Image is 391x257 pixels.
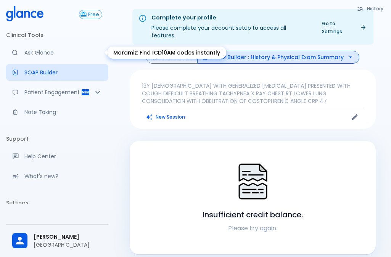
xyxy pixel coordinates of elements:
img: Search Not Found [234,162,272,201]
p: Patient Engagement [24,88,81,96]
li: Settings [6,194,108,212]
a: Go to Settings [317,18,370,37]
a: Click to view or change your subscription [79,10,108,19]
div: Complete your profile [151,14,311,22]
div: Patient Reports & Referrals [6,84,108,101]
p: 13Y [DEMOGRAPHIC_DATA] WITH GENERALIZED [MEDICAL_DATA] PRESENTED WITH COUGH DIFFICULT BREATHING T... [142,82,364,105]
h6: Insufficient credit balance. [203,209,303,221]
a: Advanced note-taking [6,104,108,120]
li: Support [6,130,108,148]
button: SOAP Builder : History & Physical Exam Summary [197,51,359,64]
p: Help Center [24,153,102,160]
button: Free [79,10,102,19]
div: Recent updates and feature releases [6,168,108,185]
p: SOAP Builder [24,69,102,76]
p: What's new? [24,172,102,180]
li: Clinical Tools [6,26,108,44]
span: Free [85,12,102,18]
div: [PERSON_NAME][GEOGRAPHIC_DATA] [6,228,108,254]
a: Docugen: Compose a clinical documentation in seconds [6,64,108,81]
a: Get help from our support team [6,148,108,165]
button: Clears all inputs and results. [142,111,190,122]
span: [PERSON_NAME] [34,233,102,241]
div: Please complete your account setup to access all features. [151,11,311,42]
p: [GEOGRAPHIC_DATA] [34,241,102,249]
p: Ask Glance [24,49,102,56]
button: Edit [349,111,360,123]
p: Note Taking [24,108,102,116]
a: Moramiz: Find ICD10AM codes instantly [6,44,108,61]
button: History [353,3,388,14]
div: Moramiz: Find ICD10AM codes instantly [107,47,226,59]
p: Please try again. [139,224,367,233]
